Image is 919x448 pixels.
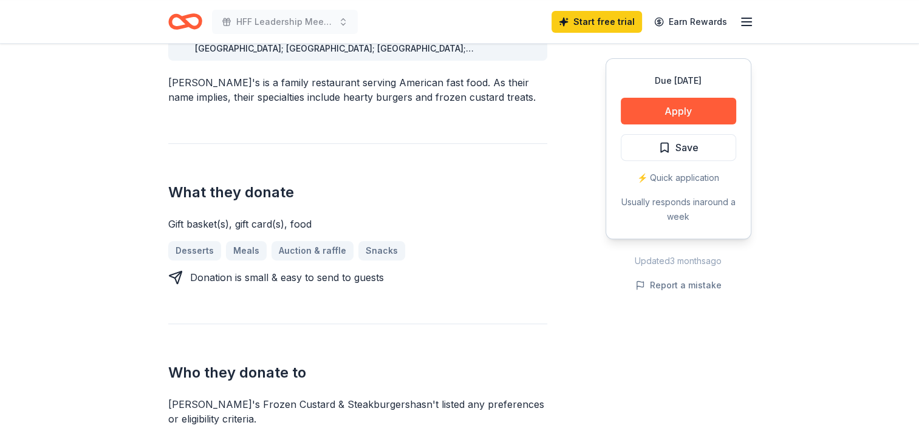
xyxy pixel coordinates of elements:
[552,11,642,33] a: Start free trial
[168,363,547,382] h2: Who they donate to
[168,75,547,104] div: [PERSON_NAME]'s is a family restaurant serving American fast food. As their name implies, their s...
[212,10,358,34] button: HFF Leadership Meeting
[168,217,547,231] div: Gift basket(s), gift card(s), food
[621,134,736,161] button: Save
[647,11,734,33] a: Earn Rewards
[195,14,533,83] span: Donating in AL; AR; AZ; CA; CO; [GEOGRAPHIC_DATA]; [GEOGRAPHIC_DATA]; IA; ID; IL; IN; KS; KY; LA;...
[621,195,736,224] div: Usually responds in around a week
[621,73,736,88] div: Due [DATE]
[621,98,736,124] button: Apply
[168,183,547,202] h2: What they donate
[621,171,736,185] div: ⚡️ Quick application
[272,241,354,260] a: Auction & raffle
[606,254,751,268] div: Updated 3 months ago
[226,241,267,260] a: Meals
[358,241,405,260] a: Snacks
[168,241,221,260] a: Desserts
[168,397,547,426] div: [PERSON_NAME]'s Frozen Custard & Steakburgers hasn ' t listed any preferences or eligibility crit...
[675,140,699,155] span: Save
[168,7,202,36] a: Home
[190,270,384,285] div: Donation is small & easy to send to guests
[635,278,722,293] button: Report a mistake
[236,15,333,29] span: HFF Leadership Meeting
